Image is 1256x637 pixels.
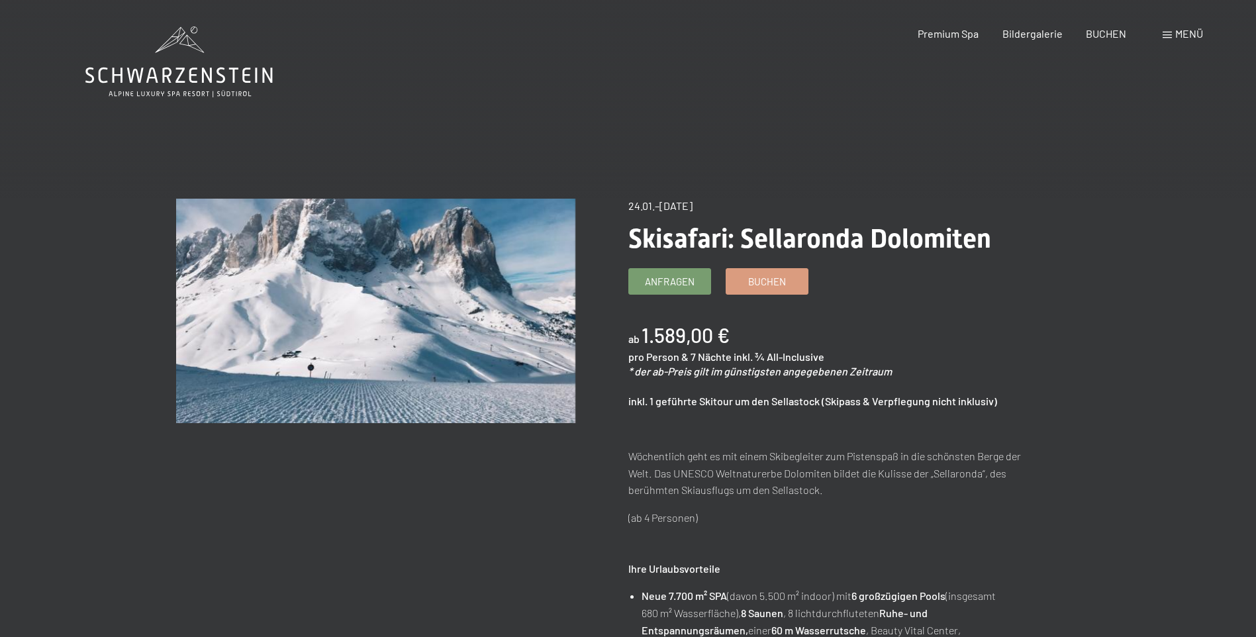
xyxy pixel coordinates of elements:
[629,269,710,294] a: Anfragen
[628,199,693,212] span: 24.01.–[DATE]
[628,350,689,363] span: pro Person &
[734,350,824,363] span: inkl. ¾ All-Inclusive
[851,589,945,602] strong: 6 großzügigen Pools
[1175,27,1203,40] span: Menü
[628,448,1028,499] p: Wöchentlich geht es mit einem Skibegleiter zum Pistenspaß in die schönsten Berge der Welt. Das UN...
[628,509,1028,526] p: (ab 4 Personen)
[645,275,695,289] span: Anfragen
[176,199,575,423] img: Skisafari: Sellaronda Dolomiten
[771,624,866,636] strong: 60 m Wasserrutsche
[628,395,997,407] strong: inkl. 1 geführte Skitour um den Sellastock (Skipass & Verpflegung nicht inklusiv)
[628,223,991,254] span: Skisafari: Sellaronda Dolomiten
[642,323,730,347] b: 1.589,00 €
[691,350,732,363] span: 7 Nächte
[1002,27,1063,40] a: Bildergalerie
[642,589,727,602] strong: Neue 7.700 m² SPA
[628,365,892,377] em: * der ab-Preis gilt im günstigsten angegebenen Zeitraum
[628,562,720,575] strong: Ihre Urlaubsvorteile
[726,269,808,294] a: Buchen
[741,607,783,619] strong: 8 Saunen
[918,27,979,40] a: Premium Spa
[642,607,928,636] strong: Ruhe- und Entspannungsräumen,
[628,332,640,345] span: ab
[1086,27,1126,40] a: BUCHEN
[748,275,786,289] span: Buchen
